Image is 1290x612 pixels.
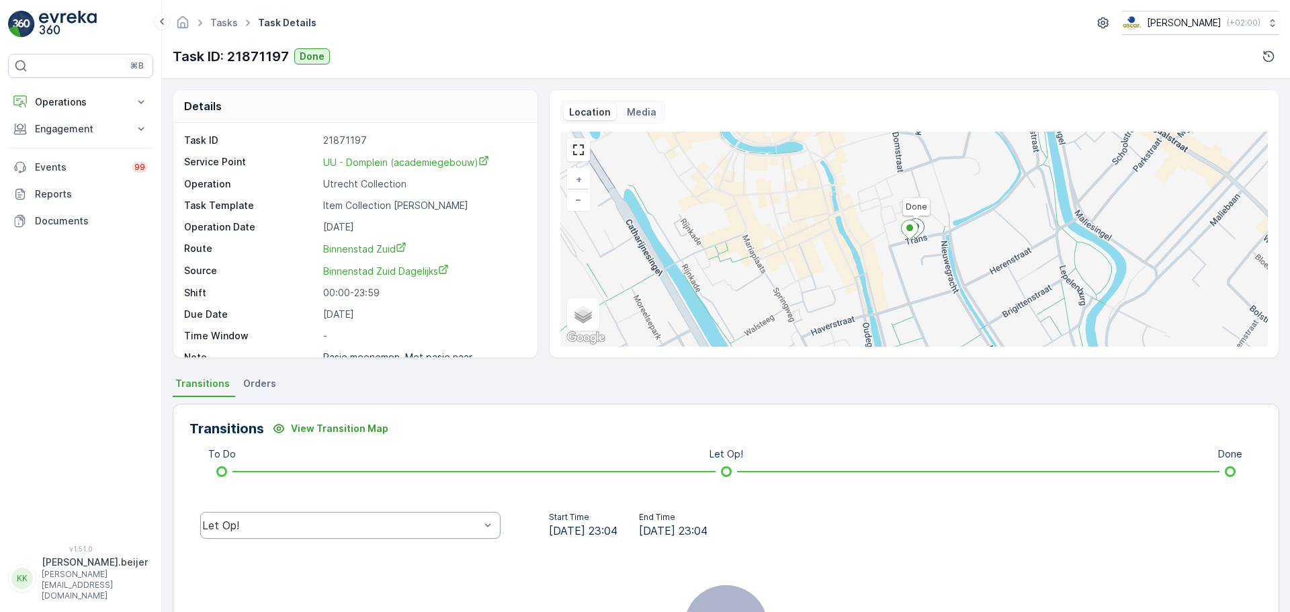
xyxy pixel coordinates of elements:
div: KK [11,568,33,589]
a: Open this area in Google Maps (opens a new window) [564,329,608,347]
span: [DATE] 23:04 [639,523,707,539]
p: Operations [35,95,126,109]
p: End Time [639,512,707,523]
p: Service Point [184,155,318,169]
p: View Transition Map [291,422,388,435]
p: Item Collection [PERSON_NAME] [323,199,523,212]
p: Source [184,264,318,278]
a: Tasks [210,17,238,28]
a: Binnenstad Zuid [323,242,523,256]
button: Operations [8,89,153,116]
span: Task Details [255,16,319,30]
p: Media [627,105,656,119]
p: Done [300,50,325,63]
p: Location [569,105,611,119]
p: To Do [208,447,236,461]
a: Homepage [175,20,190,32]
p: Task ID [184,134,318,147]
span: + [576,173,582,185]
img: logo [8,11,35,38]
p: [PERSON_NAME] [1147,16,1221,30]
a: View Fullscreen [568,140,589,160]
span: Binnenstad Zuid [323,243,406,255]
p: 99 [134,162,145,173]
button: Engagement [8,116,153,142]
p: [PERSON_NAME].beijer [42,556,148,569]
p: Transitions [189,419,264,439]
a: Layers [568,300,598,329]
span: − [575,193,582,205]
p: Utrecht Collection [323,177,523,191]
p: Note [184,351,318,364]
a: Zoom In [568,169,589,189]
p: Time Window [184,329,318,343]
p: Let Op! [709,447,743,461]
span: UU - Domplein (academiegebouw) [323,157,489,168]
span: v 1.51.0 [8,545,153,553]
span: Orders [243,377,276,390]
span: Binnenstad Zuid Dagelijks [323,265,449,277]
span: [DATE] 23:04 [549,523,617,539]
img: Google [564,329,608,347]
a: Reports [8,181,153,208]
p: Reports [35,187,148,201]
p: Engagement [35,122,126,136]
p: ⌘B [130,60,144,71]
p: Shift [184,286,318,300]
p: Operation Date [184,220,318,234]
a: Zoom Out [568,189,589,210]
p: Details [184,98,222,114]
a: Documents [8,208,153,234]
button: Done [294,48,330,64]
p: [DATE] [323,220,523,234]
p: Operation [184,177,318,191]
button: KK[PERSON_NAME].beijer[PERSON_NAME][EMAIL_ADDRESS][DOMAIN_NAME] [8,556,153,601]
img: logo_light-DOdMpM7g.png [39,11,97,38]
p: Pasje meenemen. Met pasje naar... [323,351,480,363]
a: Binnenstad Zuid Dagelijks [323,264,523,278]
button: View Transition Map [264,418,396,439]
p: Due Date [184,308,318,321]
span: Transitions [175,377,230,390]
p: 00:00-23:59 [323,286,523,300]
a: Events99 [8,154,153,181]
p: ( +02:00 ) [1227,17,1260,28]
img: basis-logo_rgb2x.png [1122,15,1142,30]
div: Let Op! [202,519,480,531]
p: [DATE] [323,308,523,321]
p: Start Time [549,512,617,523]
p: Done [1218,447,1242,461]
p: Events [35,161,124,174]
a: UU - Domplein (academiegebouw) [323,155,523,169]
p: Documents [35,214,148,228]
p: - [323,329,523,343]
p: [PERSON_NAME][EMAIL_ADDRESS][DOMAIN_NAME] [42,569,148,601]
p: Task Template [184,199,318,212]
p: Task ID: 21871197 [173,46,289,67]
p: Route [184,242,318,256]
button: [PERSON_NAME](+02:00) [1122,11,1279,35]
p: 21871197 [323,134,523,147]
